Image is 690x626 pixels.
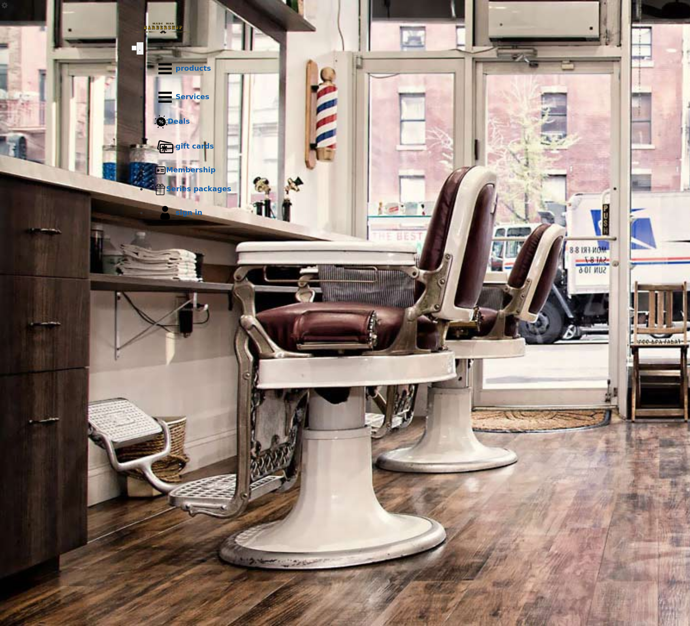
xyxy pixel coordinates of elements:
[166,185,231,193] b: Series packages
[176,142,214,150] b: gift cards
[154,58,176,79] img: Products
[147,55,559,83] a: Productsproducts
[147,161,559,180] a: MembershipMembership
[154,164,166,176] img: Membership
[176,208,203,217] b: sign in
[154,115,168,129] img: Deals
[154,183,166,195] img: Series packages
[147,83,559,111] a: ServicesServices
[147,199,559,227] a: sign insign in
[168,117,190,125] b: Deals
[137,42,143,55] button: menu toggle
[139,44,141,52] span: .
[154,202,176,224] img: sign in
[132,45,137,51] input: menu toggle
[147,180,559,199] a: Series packagesSeries packages
[176,64,211,72] b: products
[166,166,216,174] b: Membership
[132,15,195,41] img: Made Man Barbershop logo
[147,132,559,161] a: Gift cardsgift cards
[147,111,559,132] a: DealsDeals
[176,92,210,101] b: Services
[154,136,176,157] img: Gift cards
[154,87,176,108] img: Services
